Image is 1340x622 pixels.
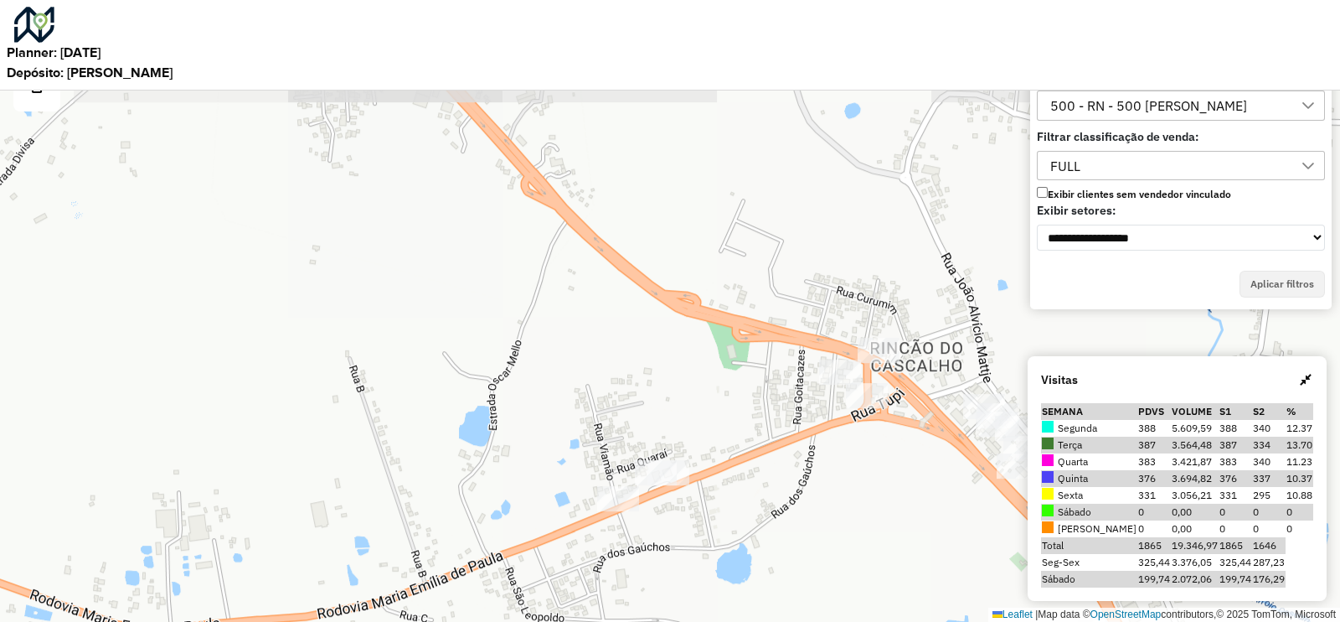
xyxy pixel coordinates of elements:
td: Terça [1041,437,1137,454]
div: 23181 - MERCADO JULIO DE CAS [1016,434,1058,459]
td: Seg-Sex [1041,554,1137,571]
td: 0,00 [1171,521,1219,537]
div: 23115 - JOEL MORINEL VESTUAR [976,412,1018,437]
th: Volume [1171,403,1219,420]
strong: Visitas [1041,371,1078,389]
td: 10.37 [1286,470,1313,487]
td: 3.376,05 [1171,554,1219,571]
div: 24628 - JORDANA DE SOUZA [963,394,1005,419]
td: 0 [1252,504,1286,521]
td: Sábado [1041,504,1137,521]
td: 3.056,21 [1171,487,1219,504]
td: 383 [1137,454,1171,470]
div: 23772 - LUCAS BEER [977,403,1019,428]
div: 500 - RN - 500 [PERSON_NAME] [1044,91,1253,120]
label: Exibir clientes sem vendedor vinculado [1037,187,1231,200]
td: 1646 [1252,537,1286,554]
td: 0 [1286,521,1313,537]
div: 24705 - MERCADO MENDONCA [858,338,899,363]
td: 1865 [1219,537,1252,554]
td: Total [1041,537,1137,554]
td: 287,23 [1252,554,1286,571]
td: 331 [1137,487,1171,504]
td: 10.88 [1286,487,1313,504]
td: [PERSON_NAME] [1041,521,1137,537]
div: 21872 - MARIA SIMONI [819,360,861,385]
td: 0,00 [1171,504,1219,521]
td: 13.70 [1286,437,1313,454]
td: 388 [1219,420,1252,437]
td: 199,74 [1219,571,1252,588]
td: 0 [1252,521,1286,537]
th: % de clientes quinzenais [1286,403,1313,420]
div: 23144 - MSR BEBIDAS [995,416,1037,441]
td: 383 [1219,454,1252,470]
th: PDVs [1137,403,1171,420]
a: OpenStreetMap [1090,609,1162,620]
td: 387 [1219,437,1252,454]
th: S1 [1219,403,1252,420]
td: Quinta [1041,470,1137,487]
a: Leaflet [992,609,1033,620]
td: 199,74 [1137,571,1171,588]
td: 340 [1252,454,1286,470]
td: 331 [1219,487,1252,504]
td: 11.23 [1286,454,1313,470]
div: Filtrar classificação de venda: [1027,129,1335,144]
th: Semana [1041,403,1137,420]
div: Exibir setores: [1027,203,1335,218]
td: 0 [1219,504,1252,521]
div: Map data © contributors,© 2025 TomTom, Microsoft [988,608,1340,622]
td: 3.421,87 [1171,454,1219,470]
div: 25117 - ANCORA ECO HOTEL LTD [997,454,1038,479]
td: 388 [1137,420,1171,437]
td: 337 [1252,470,1286,487]
td: Segunda [1041,420,1137,437]
td: 340 [1252,420,1286,437]
td: 0 [1219,521,1252,537]
th: S2 [1252,403,1286,420]
div: 99946 - PLOC LANCHERIA [1003,436,1045,461]
td: Sábado [1041,571,1137,588]
td: 176,29 [1252,571,1286,588]
td: 19.346,97 [1171,537,1219,554]
input: Exibir clientes sem vendedor vinculado [1037,187,1048,198]
td: 0 [1137,504,1171,521]
span: | [1035,609,1038,620]
td: 12.37 [1286,420,1313,437]
td: 325,44 [1219,554,1252,571]
div: 98408 - ARMAZEM POSTAI [597,486,639,511]
td: 0 [1137,521,1171,537]
td: 376 [1219,470,1252,487]
td: 3.564,48 [1171,437,1219,454]
div: 25036 - POSTO TRAPEZIO [635,460,677,485]
td: 325,44 [1137,554,1171,571]
td: 5.609,59 [1171,420,1219,437]
td: 387 [1137,437,1171,454]
td: 3.694,82 [1171,470,1219,487]
td: Quarta [1041,454,1137,470]
td: 334 [1252,437,1286,454]
td: 0 [1286,504,1313,521]
td: 1865 [1137,537,1171,554]
div: FULL [1044,152,1086,180]
td: 295 [1252,487,1286,504]
td: Sexta [1041,487,1137,504]
td: 2.072,06 [1171,571,1219,588]
div: 24069 - POSTO DELTA [846,383,888,408]
td: 376 [1137,470,1171,487]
